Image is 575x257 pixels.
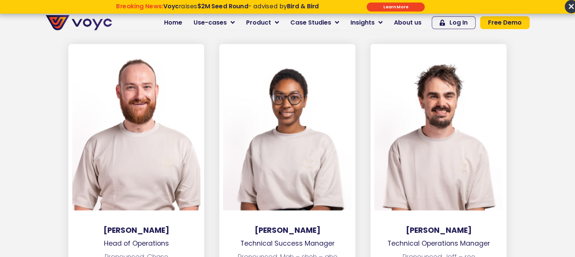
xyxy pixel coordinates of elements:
img: voyc-full-logo [46,15,112,30]
p: Technical Success Manager [219,238,355,248]
div: Breaking News: Voyc raises $2M Seed Round - advised by Bird & Bird [85,3,349,17]
h3: [PERSON_NAME] [219,226,355,235]
a: Free Demo [480,16,530,29]
span: Home [164,18,182,27]
span: Insights [350,18,375,27]
span: Case Studies [290,18,331,27]
h3: [PERSON_NAME] [370,226,507,235]
a: Use-cases [188,15,240,30]
a: Home [158,15,188,30]
a: Insights [345,15,388,30]
span: Log In [449,20,468,26]
h3: [PERSON_NAME] [68,226,205,235]
span: raises - advised by [163,2,319,11]
p: Technical Operations Manager [370,238,507,248]
strong: Voyc [163,2,179,11]
span: Free Demo [488,20,522,26]
span: Product [246,18,271,27]
a: Log In [432,16,476,29]
a: Product [240,15,285,30]
span: About us [394,18,422,27]
strong: Breaking News: [116,2,163,11]
p: Head of Operations [68,238,205,248]
strong: Bird & Bird [287,2,319,11]
div: Submit [367,2,425,11]
strong: $2M Seed Round [197,2,248,11]
a: About us [388,15,427,30]
span: Use-cases [194,18,227,27]
a: Case Studies [285,15,345,30]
